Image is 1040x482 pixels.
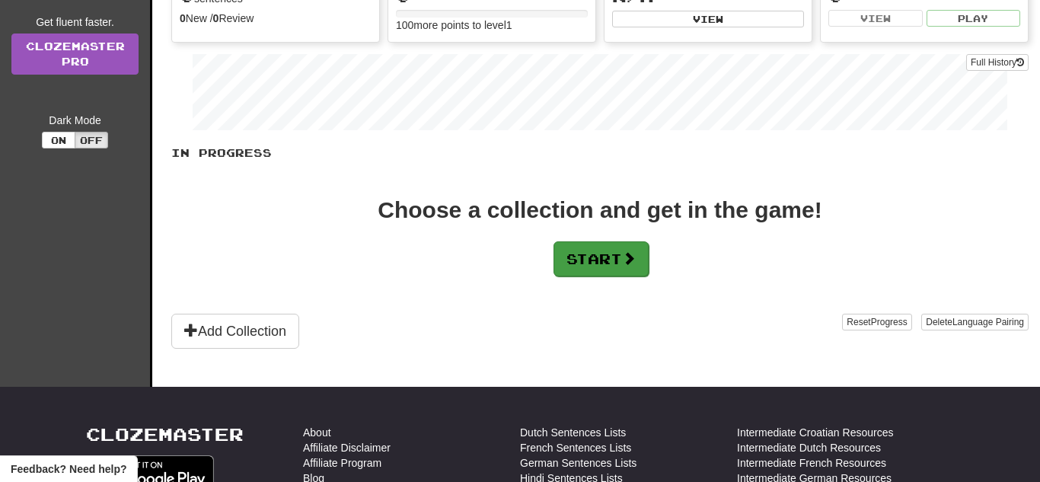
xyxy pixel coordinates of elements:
button: On [42,132,75,148]
span: Open feedback widget [11,461,126,477]
a: About [303,425,331,440]
a: French Sentences Lists [520,440,631,455]
button: View [612,11,804,27]
div: Get fluent faster. [11,14,139,30]
a: Affiliate Program [303,455,381,471]
div: Choose a collection and get in the game! [378,199,821,222]
a: Affiliate Disclaimer [303,440,391,455]
button: View [828,10,923,27]
button: Full History [966,54,1029,71]
button: DeleteLanguage Pairing [921,314,1029,330]
a: German Sentences Lists [520,455,636,471]
a: ClozemasterPro [11,34,139,75]
strong: 0 [180,12,186,24]
button: ResetProgress [842,314,911,330]
a: Dutch Sentences Lists [520,425,626,440]
a: Clozemaster [86,425,244,444]
a: Intermediate Croatian Resources [737,425,893,440]
a: Intermediate French Resources [737,455,886,471]
span: Progress [871,317,908,327]
span: Language Pairing [952,317,1024,327]
button: Off [75,132,108,148]
button: Start [553,241,649,276]
p: In Progress [171,145,1029,161]
strong: 0 [213,12,219,24]
button: Add Collection [171,314,299,349]
button: Play [927,10,1021,27]
div: 100 more points to level 1 [396,18,588,33]
a: Intermediate Dutch Resources [737,440,881,455]
div: New / Review [180,11,372,26]
div: Dark Mode [11,113,139,128]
